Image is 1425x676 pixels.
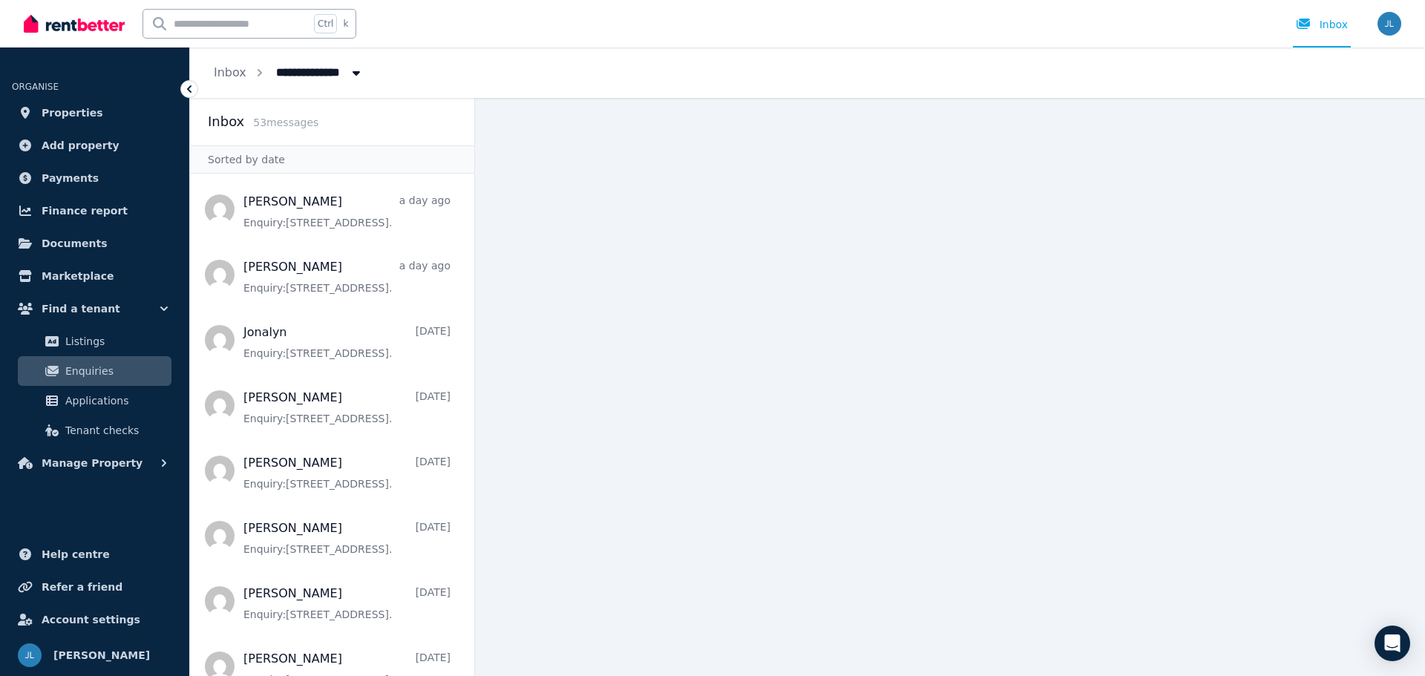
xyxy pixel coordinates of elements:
span: Tenant checks [65,421,166,439]
img: Jacqueline Larratt [18,643,42,667]
a: Payments [12,163,177,193]
span: ORGANISE [12,82,59,92]
button: Find a tenant [12,294,177,324]
span: Refer a friend [42,578,122,596]
span: Account settings [42,611,140,629]
a: [PERSON_NAME][DATE]Enquiry:[STREET_ADDRESS]. [243,454,451,491]
h2: Inbox [208,111,244,132]
a: Marketplace [12,261,177,291]
a: Enquiries [18,356,171,386]
div: Inbox [1296,17,1348,32]
a: Refer a friend [12,572,177,602]
a: Applications [18,386,171,416]
a: Jonalyn[DATE]Enquiry:[STREET_ADDRESS]. [243,324,451,361]
a: Add property [12,131,177,160]
span: Find a tenant [42,300,120,318]
a: Documents [12,229,177,258]
a: Tenant checks [18,416,171,445]
a: [PERSON_NAME][DATE]Enquiry:[STREET_ADDRESS]. [243,389,451,426]
span: Ctrl [314,14,337,33]
a: [PERSON_NAME]a day agoEnquiry:[STREET_ADDRESS]. [243,193,451,230]
span: Help centre [42,545,110,563]
span: Marketplace [42,267,114,285]
span: 53 message s [253,117,318,128]
span: Documents [42,234,108,252]
span: [PERSON_NAME] [53,646,150,664]
a: Account settings [12,605,177,634]
a: [PERSON_NAME][DATE]Enquiry:[STREET_ADDRESS]. [243,519,451,557]
img: RentBetter [24,13,125,35]
div: Open Intercom Messenger [1375,626,1410,661]
a: Properties [12,98,177,128]
a: Help centre [12,539,177,569]
button: Manage Property [12,448,177,478]
a: [PERSON_NAME][DATE]Enquiry:[STREET_ADDRESS]. [243,585,451,622]
span: k [343,18,348,30]
span: Add property [42,137,119,154]
span: Enquiries [65,362,166,380]
span: Applications [65,392,166,410]
a: Inbox [214,65,246,79]
a: [PERSON_NAME]a day agoEnquiry:[STREET_ADDRESS]. [243,258,451,295]
span: Properties [42,104,103,122]
span: Payments [42,169,99,187]
nav: Message list [190,174,474,676]
a: Finance report [12,196,177,226]
nav: Breadcrumb [190,47,387,98]
span: Finance report [42,202,128,220]
div: Sorted by date [190,145,474,174]
span: Manage Property [42,454,142,472]
a: Listings [18,326,171,356]
span: Listings [65,332,166,350]
img: Jacqueline Larratt [1377,12,1401,36]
